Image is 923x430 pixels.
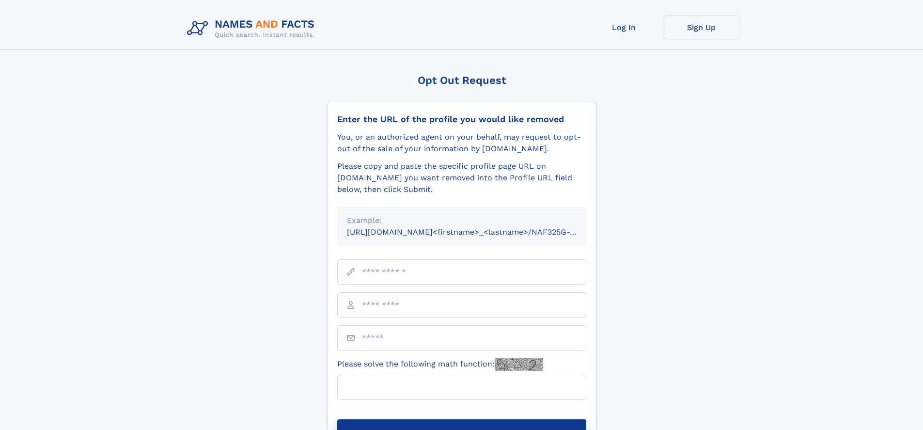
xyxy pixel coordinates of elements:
[347,227,605,237] small: [URL][DOMAIN_NAME]<firstname>_<lastname>/NAF325G-xxxxxxxx
[337,114,586,125] div: Enter the URL of the profile you would like removed
[347,215,577,226] div: Example:
[337,160,586,195] div: Please copy and paste the specific profile page URL on [DOMAIN_NAME] you want removed into the Pr...
[585,16,663,39] a: Log In
[337,358,543,371] label: Please solve the following math function:
[337,131,586,155] div: You, or an authorized agent on your behalf, may request to opt-out of the sale of your informatio...
[327,74,596,86] div: Opt Out Request
[663,16,740,39] a: Sign Up
[183,16,323,42] img: Logo Names and Facts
